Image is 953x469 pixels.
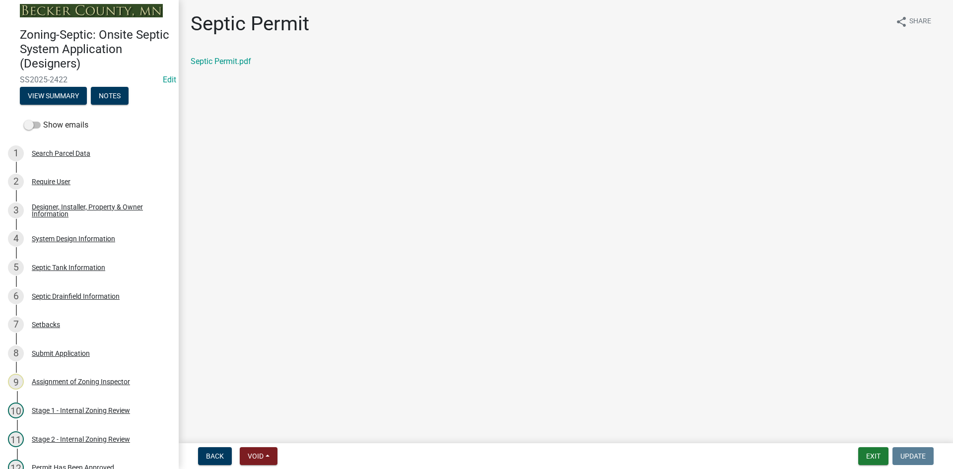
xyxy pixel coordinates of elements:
div: 4 [8,231,24,247]
div: Require User [32,178,70,185]
div: 9 [8,374,24,390]
label: Show emails [24,119,88,131]
div: System Design Information [32,235,115,242]
span: SS2025-2422 [20,75,159,84]
a: Septic Permit.pdf [191,57,251,66]
div: 6 [8,288,24,304]
i: share [895,16,907,28]
span: Update [900,452,926,460]
button: Back [198,447,232,465]
h4: Zoning-Septic: Onsite Septic System Application (Designers) [20,28,171,70]
wm-modal-confirm: Notes [91,92,129,100]
div: 3 [8,202,24,218]
span: Void [248,452,264,460]
span: Share [909,16,931,28]
button: shareShare [887,12,939,31]
div: 2 [8,174,24,190]
div: Stage 1 - Internal Zoning Review [32,407,130,414]
div: 5 [8,260,24,275]
img: Becker County, Minnesota [20,4,163,17]
span: Back [206,452,224,460]
h1: Septic Permit [191,12,309,36]
div: 7 [8,317,24,333]
div: 10 [8,402,24,418]
div: Septic Tank Information [32,264,105,271]
div: Stage 2 - Internal Zoning Review [32,436,130,443]
div: Setbacks [32,321,60,328]
button: Exit [858,447,888,465]
button: Update [892,447,934,465]
button: View Summary [20,87,87,105]
div: Designer, Installer, Property & Owner Information [32,203,163,217]
div: 11 [8,431,24,447]
a: Edit [163,75,176,84]
div: 8 [8,345,24,361]
wm-modal-confirm: Edit Application Number [163,75,176,84]
button: Void [240,447,277,465]
div: Assignment of Zoning Inspector [32,378,130,385]
button: Notes [91,87,129,105]
div: Septic Drainfield Information [32,293,120,300]
div: Submit Application [32,350,90,357]
wm-modal-confirm: Summary [20,92,87,100]
div: 1 [8,145,24,161]
div: Search Parcel Data [32,150,90,157]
